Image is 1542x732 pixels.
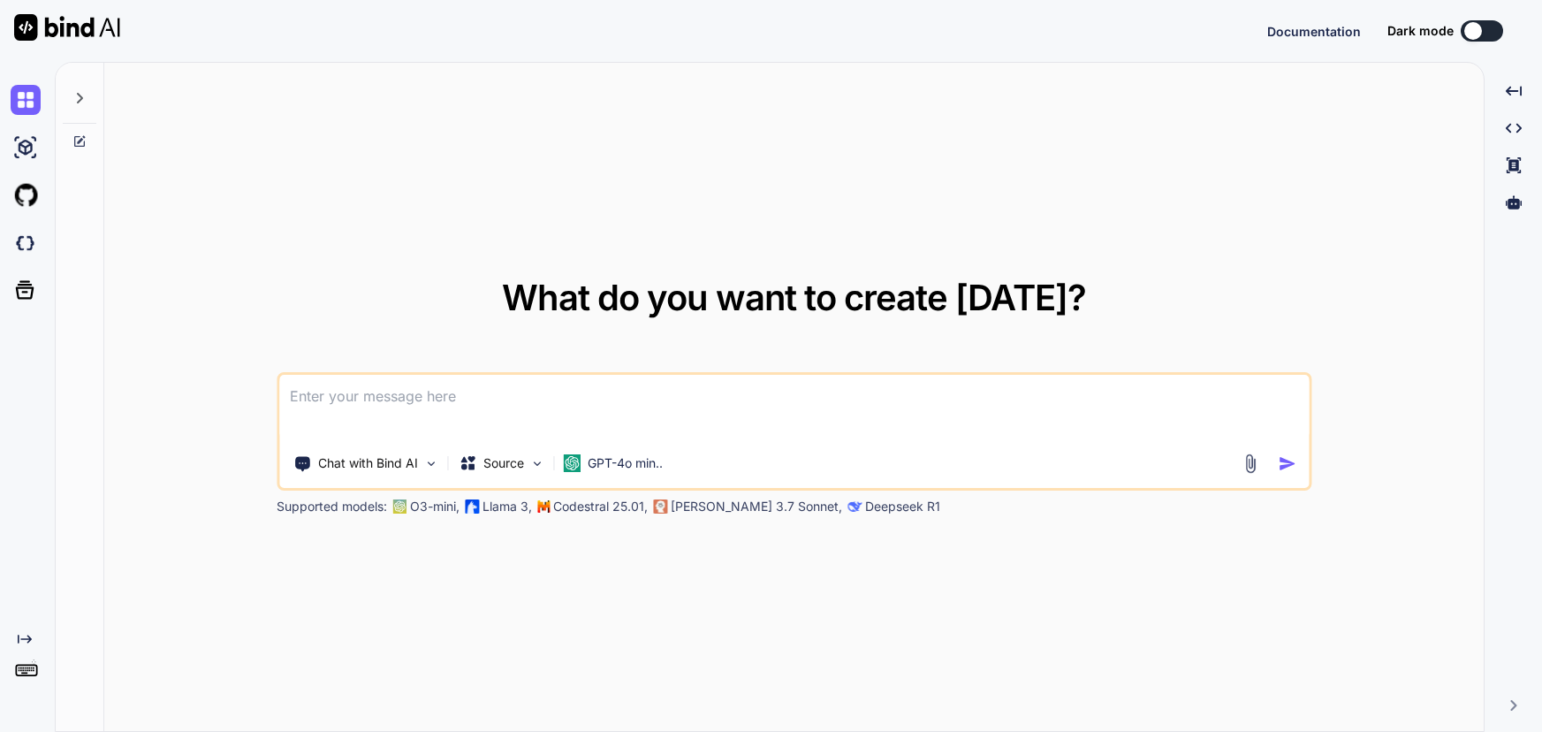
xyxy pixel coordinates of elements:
[1240,454,1260,474] img: attachment
[14,14,120,41] img: Bind AI
[482,498,532,515] p: Llama 3,
[1387,22,1454,40] span: Dark mode
[11,85,41,115] img: chat
[865,498,940,515] p: Deepseek R1
[588,454,663,472] p: GPT-4o min..
[653,499,667,514] img: claude
[1267,22,1361,41] button: Documentation
[11,228,41,258] img: darkCloudIdeIcon
[318,454,418,472] p: Chat with Bind AI
[410,498,460,515] p: O3-mini,
[537,500,550,513] img: Mistral-AI
[529,456,544,471] img: Pick Models
[277,498,387,515] p: Supported models:
[671,498,842,515] p: [PERSON_NAME] 3.7 Sonnet,
[1267,24,1361,39] span: Documentation
[847,499,862,514] img: claude
[11,180,41,210] img: githubLight
[483,454,524,472] p: Source
[553,498,648,515] p: Codestral 25.01,
[502,276,1086,319] span: What do you want to create [DATE]?
[1278,454,1296,473] img: icon
[11,133,41,163] img: ai-studio
[465,499,479,514] img: Llama2
[392,499,406,514] img: GPT-4
[423,456,438,471] img: Pick Tools
[563,454,581,472] img: GPT-4o mini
